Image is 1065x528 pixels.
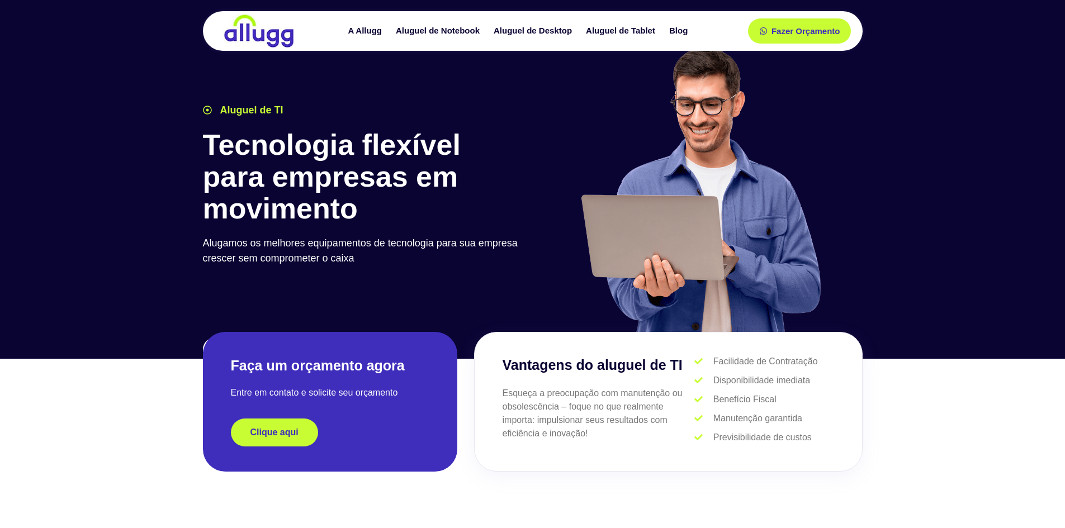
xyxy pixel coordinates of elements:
p: Esqueça a preocupação com manutenção ou obsolescência – foque no que realmente importa: impulsion... [503,387,695,440]
span: Previsibilidade de custos [711,431,812,444]
a: Aluguel de Notebook [390,21,488,41]
span: Benefício Fiscal [711,393,777,406]
a: A Allugg [342,21,390,41]
a: Aluguel de Desktop [488,21,580,41]
h3: Vantagens do aluguel de TI [503,355,695,376]
h2: Faça um orçamento agora [231,356,429,375]
a: Clique aqui [231,418,318,446]
a: Blog [664,21,696,41]
a: Fazer Orçamento [748,18,851,44]
span: Disponibilidade imediata [711,374,810,387]
img: locação de TI é Allugg [223,14,295,48]
iframe: Chat Widget [1009,474,1065,528]
span: Aluguel de TI [217,103,283,118]
span: Clique aqui [250,428,299,437]
p: Alugamos os melhores equipamentos de tecnologia para sua empresa crescer sem comprometer o caixa [203,236,527,266]
h1: Tecnologia flexível para empresas em movimento [203,129,527,225]
p: Entre em contato e solicite seu orçamento [231,386,429,399]
span: Manutenção garantida [711,412,802,425]
span: Fazer Orçamento [771,27,840,35]
img: aluguel de ti para startups [577,47,823,332]
span: Facilidade de Contratação [711,355,818,368]
a: Aluguel de Tablet [580,21,664,41]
